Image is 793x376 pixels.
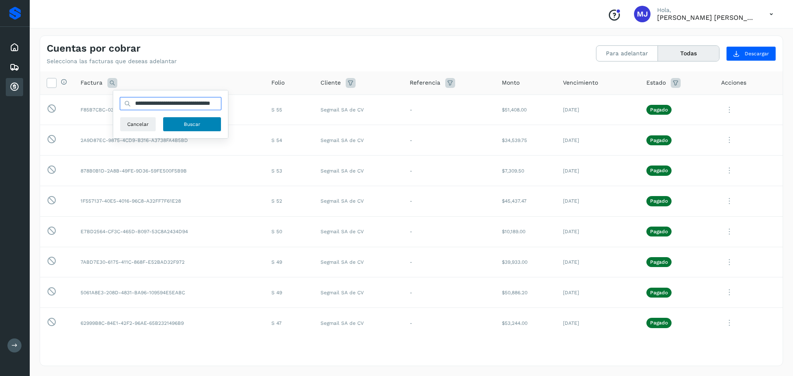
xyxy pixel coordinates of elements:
[556,277,640,308] td: [DATE]
[556,186,640,216] td: [DATE]
[495,125,556,156] td: $34,539.75
[74,186,265,216] td: 1F557137-40E5-4016-96C8-A32FF7F61E28
[74,95,265,125] td: F85B7CBC-0387-4C6C-9D4A-72F85F368ECE
[314,156,403,186] td: Segmail SA de CV
[47,43,140,54] h4: Cuentas por cobrar
[6,58,23,76] div: Embarques
[502,78,520,87] span: Monto
[657,14,756,21] p: Militza Jocabeth Pérez Norberto
[563,78,598,87] span: Vencimiento
[314,308,403,338] td: Segmail SA de CV
[47,58,177,65] p: Selecciona las facturas que deseas adelantar
[726,46,776,61] button: Descargar
[721,78,746,87] span: Acciones
[556,308,640,338] td: [DATE]
[650,290,668,296] p: Pagado
[6,78,23,96] div: Cuentas por cobrar
[74,125,265,156] td: 2A9D87EC-9875-4CD9-B316-A3738FA4B5BD
[556,216,640,247] td: [DATE]
[403,156,495,186] td: -
[495,247,556,277] td: $39,933.00
[495,95,556,125] td: $51,408.00
[495,186,556,216] td: $45,437.47
[74,216,265,247] td: E7BD2564-CF3C-465D-B097-53C8A2434D94
[403,216,495,247] td: -
[403,247,495,277] td: -
[403,95,495,125] td: -
[74,247,265,277] td: 7ABD7E30-6175-411C-868F-E52BAD32F972
[556,247,640,277] td: [DATE]
[265,156,314,186] td: S 53
[556,156,640,186] td: [DATE]
[314,186,403,216] td: Segmail SA de CV
[265,277,314,308] td: S 49
[265,247,314,277] td: S 49
[314,277,403,308] td: Segmail SA de CV
[74,156,265,186] td: 878B0B1D-2A8B-49FE-9D36-59FE500F5B9B
[650,320,668,326] p: Pagado
[495,156,556,186] td: $7,309.50
[650,259,668,265] p: Pagado
[74,308,265,338] td: 62999B8C-84E1-42F2-96AE-65B2321496B9
[321,78,341,87] span: Cliente
[495,216,556,247] td: $10,189.00
[74,277,265,308] td: 5061A8E3-208D-4831-BA96-109594E5EABC
[650,168,668,173] p: Pagado
[403,125,495,156] td: -
[314,95,403,125] td: Segmail SA de CV
[314,216,403,247] td: Segmail SA de CV
[265,95,314,125] td: S 55
[495,308,556,338] td: $53,244.00
[81,78,102,87] span: Factura
[6,38,23,57] div: Inicio
[314,247,403,277] td: Segmail SA de CV
[403,186,495,216] td: -
[650,137,668,143] p: Pagado
[650,107,668,113] p: Pagado
[265,308,314,338] td: S 47
[403,277,495,308] td: -
[265,216,314,247] td: S 50
[265,125,314,156] td: S 54
[410,78,440,87] span: Referencia
[657,7,756,14] p: Hola,
[495,277,556,308] td: $50,886.20
[556,95,640,125] td: [DATE]
[650,198,668,204] p: Pagado
[314,125,403,156] td: Segmail SA de CV
[271,78,285,87] span: Folio
[596,46,658,61] button: Para adelantar
[403,308,495,338] td: -
[556,125,640,156] td: [DATE]
[745,50,769,57] span: Descargar
[265,186,314,216] td: S 52
[658,46,719,61] button: Todas
[646,78,666,87] span: Estado
[650,229,668,234] p: Pagado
